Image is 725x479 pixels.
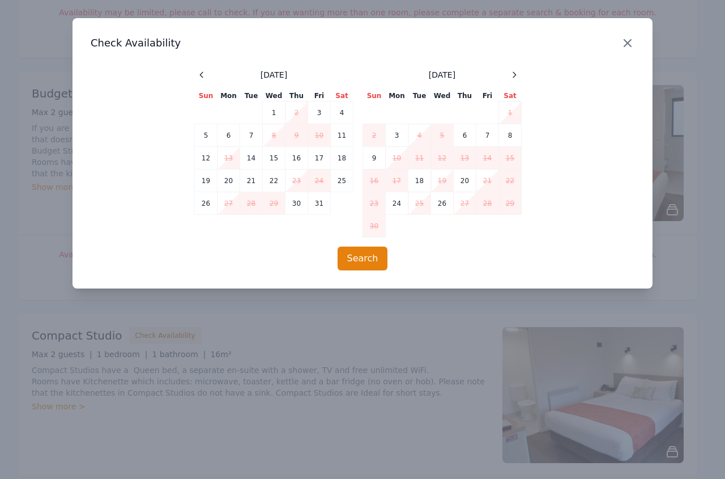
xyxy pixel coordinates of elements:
td: 20 [454,169,476,192]
td: 27 [454,192,476,215]
td: 29 [263,192,285,215]
td: 28 [476,192,499,215]
td: 7 [476,124,499,147]
td: 8 [499,124,522,147]
th: Mon [386,91,408,101]
td: 12 [195,147,217,169]
td: 10 [386,147,408,169]
td: 14 [476,147,499,169]
td: 5 [431,124,454,147]
td: 1 [499,101,522,124]
td: 18 [408,169,431,192]
td: 30 [363,215,386,238]
td: 5 [195,124,217,147]
td: 20 [217,169,240,192]
td: 13 [454,147,476,169]
td: 23 [363,192,386,215]
td: 21 [476,169,499,192]
th: Sat [499,91,522,101]
td: 9 [285,124,308,147]
td: 22 [263,169,285,192]
th: Fri [476,91,499,101]
th: Mon [217,91,240,101]
td: 16 [363,169,386,192]
td: 31 [308,192,331,215]
td: 26 [195,192,217,215]
h3: Check Availability [91,36,634,50]
td: 11 [331,124,353,147]
td: 23 [285,169,308,192]
td: 27 [217,192,240,215]
td: 6 [217,124,240,147]
th: Thu [285,91,308,101]
td: 9 [363,147,386,169]
th: Wed [263,91,285,101]
th: Sat [331,91,353,101]
td: 6 [454,124,476,147]
td: 22 [499,169,522,192]
td: 1 [263,101,285,124]
th: Thu [454,91,476,101]
span: [DATE] [261,69,287,80]
td: 14 [240,147,263,169]
td: 19 [195,169,217,192]
th: Tue [240,91,263,101]
span: [DATE] [429,69,455,80]
td: 13 [217,147,240,169]
td: 25 [408,192,431,215]
td: 28 [240,192,263,215]
td: 4 [408,124,431,147]
td: 7 [240,124,263,147]
td: 12 [431,147,454,169]
th: Wed [431,91,454,101]
td: 17 [386,169,408,192]
td: 29 [499,192,522,215]
td: 26 [431,192,454,215]
th: Sun [195,91,217,101]
td: 11 [408,147,431,169]
td: 16 [285,147,308,169]
td: 24 [308,169,331,192]
td: 19 [431,169,454,192]
td: 4 [331,101,353,124]
td: 2 [363,124,386,147]
td: 2 [285,101,308,124]
button: Search [338,247,388,270]
td: 17 [308,147,331,169]
td: 30 [285,192,308,215]
td: 15 [263,147,285,169]
td: 25 [331,169,353,192]
td: 15 [499,147,522,169]
th: Fri [308,91,331,101]
td: 21 [240,169,263,192]
td: 8 [263,124,285,147]
td: 3 [308,101,331,124]
td: 18 [331,147,353,169]
td: 3 [386,124,408,147]
th: Tue [408,91,431,101]
td: 24 [386,192,408,215]
td: 10 [308,124,331,147]
th: Sun [363,91,386,101]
